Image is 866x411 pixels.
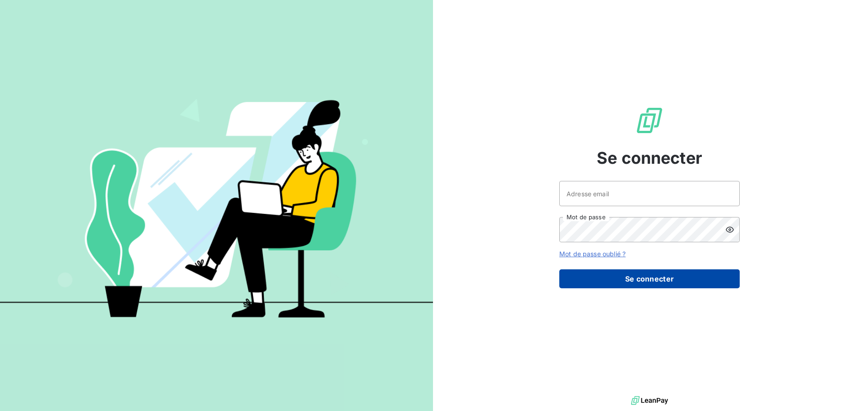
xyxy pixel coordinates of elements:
[559,250,626,258] a: Mot de passe oublié ?
[631,394,668,407] img: logo
[559,181,740,206] input: placeholder
[597,146,702,170] span: Se connecter
[635,106,664,135] img: Logo LeanPay
[559,269,740,288] button: Se connecter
